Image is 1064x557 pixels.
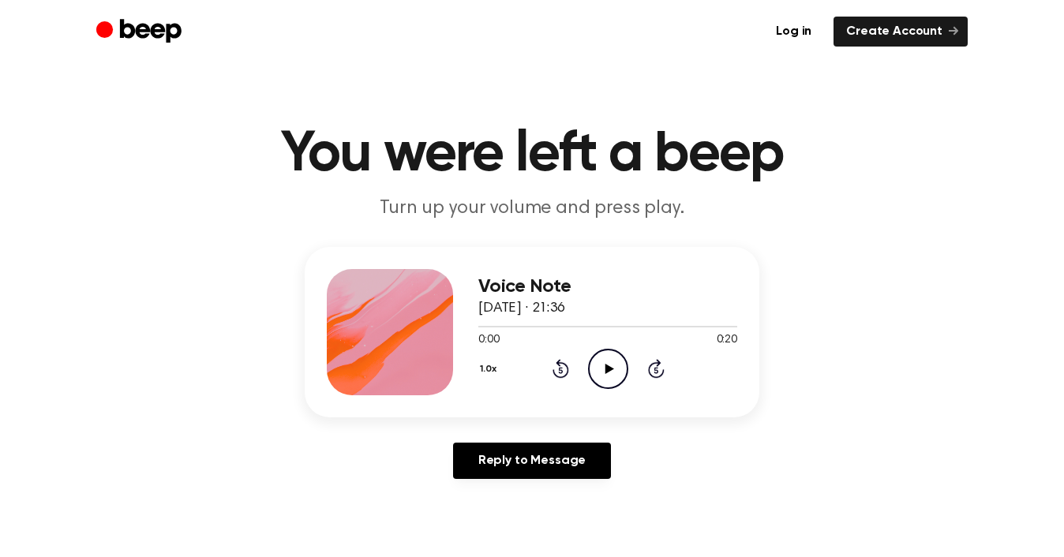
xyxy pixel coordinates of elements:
[763,17,824,47] a: Log in
[478,276,737,297] h3: Voice Note
[96,17,185,47] a: Beep
[128,126,936,183] h1: You were left a beep
[717,332,737,349] span: 0:20
[229,196,835,222] p: Turn up your volume and press play.
[453,443,611,479] a: Reply to Message
[478,332,499,349] span: 0:00
[478,301,565,316] span: [DATE] · 21:36
[834,17,968,47] a: Create Account
[478,356,503,383] button: 1.0x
